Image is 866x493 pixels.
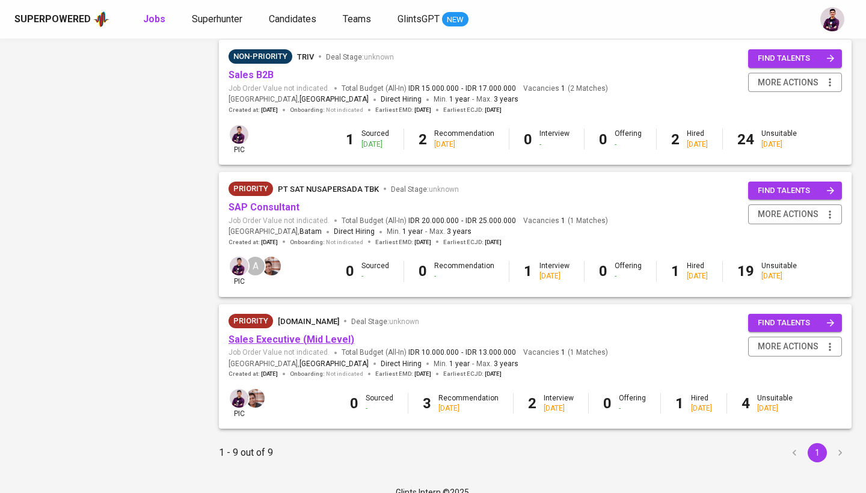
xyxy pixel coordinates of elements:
[143,12,168,27] a: Jobs
[539,271,570,281] div: [DATE]
[245,256,266,277] div: A
[434,129,494,149] div: Recommendation
[402,227,423,236] span: 1 year
[143,13,165,25] b: Jobs
[229,348,330,358] span: Job Order Value not indicated.
[761,139,797,150] div: [DATE]
[230,389,248,408] img: erwin@glints.com
[472,94,474,106] span: -
[342,216,516,226] span: Total Budget (All-In)
[429,227,471,236] span: Max.
[434,139,494,150] div: [DATE]
[808,443,827,462] button: page 1
[434,261,494,281] div: Recommendation
[398,12,468,27] a: GlintsGPT NEW
[687,271,708,281] div: [DATE]
[219,446,273,460] p: 1 - 9 out of 9
[230,257,248,275] img: erwin@glints.com
[299,358,369,370] span: [GEOGRAPHIC_DATA]
[539,129,570,149] div: Interview
[375,370,431,378] span: Earliest EMD :
[748,314,842,332] button: find talents
[523,348,608,358] span: Vacancies ( 1 Matches )
[229,216,330,226] span: Job Order Value not indicated.
[262,257,281,275] img: johanes@glints.com
[290,238,363,246] span: Onboarding :
[350,395,358,412] b: 0
[619,403,646,414] div: -
[361,261,389,281] div: Sourced
[559,84,565,94] span: 1
[544,403,574,414] div: [DATE]
[229,69,274,81] a: Sales B2B
[14,10,109,28] a: Superpoweredapp logo
[737,263,754,280] b: 19
[494,360,518,368] span: 3 years
[299,94,369,106] span: [GEOGRAPHIC_DATA]
[748,182,842,200] button: find talents
[599,263,607,280] b: 0
[414,238,431,246] span: [DATE]
[408,84,459,94] span: IDR 15.000.000
[391,185,459,194] span: Deal Stage :
[737,131,754,148] b: 24
[229,358,369,370] span: [GEOGRAPHIC_DATA] ,
[671,263,680,280] b: 1
[419,263,427,280] b: 0
[465,348,516,358] span: IDR 13.000.000
[485,106,502,114] span: [DATE]
[603,395,612,412] b: 0
[93,10,109,28] img: app logo
[423,395,431,412] b: 3
[748,337,842,357] button: more actions
[192,13,242,25] span: Superhunter
[449,95,470,103] span: 1 year
[757,403,793,414] div: [DATE]
[414,106,431,114] span: [DATE]
[559,216,565,226] span: 1
[229,84,330,94] span: Job Order Value not indicated.
[14,13,91,26] div: Superpowered
[691,393,712,414] div: Hired
[414,370,431,378] span: [DATE]
[229,182,273,196] div: Very Responsive
[687,139,708,150] div: [DATE]
[346,263,354,280] b: 0
[229,94,369,106] span: [GEOGRAPHIC_DATA] ,
[229,201,299,213] a: SAP Consultant
[443,106,502,114] span: Earliest ECJD :
[449,360,470,368] span: 1 year
[523,84,608,94] span: Vacancies ( 2 Matches )
[761,271,797,281] div: [DATE]
[229,124,250,155] div: pic
[342,84,516,94] span: Total Budget (All-In)
[476,95,518,103] span: Max.
[485,238,502,246] span: [DATE]
[523,216,608,226] span: Vacancies ( 1 Matches )
[434,271,494,281] div: -
[434,95,470,103] span: Min.
[461,84,463,94] span: -
[742,395,750,412] b: 4
[408,216,459,226] span: IDR 20.000.000
[472,358,474,370] span: -
[361,271,389,281] div: -
[539,261,570,281] div: Interview
[343,12,373,27] a: Teams
[229,106,278,114] span: Created at :
[615,139,642,150] div: -
[246,389,265,408] img: johanes@glints.com
[229,238,278,246] span: Created at :
[229,388,250,419] div: pic
[381,95,422,103] span: Direct Hiring
[494,95,518,103] span: 3 years
[342,348,516,358] span: Total Budget (All-In)
[442,14,468,26] span: NEW
[761,261,797,281] div: Unsuitable
[758,184,835,198] span: find talents
[398,13,440,25] span: GlintsGPT
[434,360,470,368] span: Min.
[559,348,565,358] span: 1
[261,370,278,378] span: [DATE]
[269,12,319,27] a: Candidates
